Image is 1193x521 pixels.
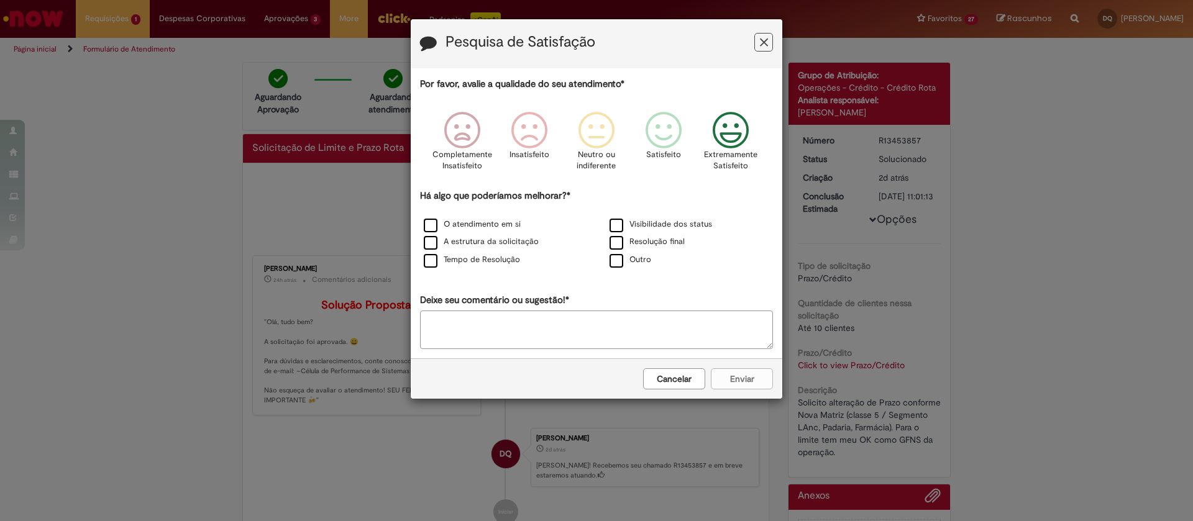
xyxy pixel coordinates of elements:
[704,149,757,172] p: Extremamente Satisfeito
[574,149,619,172] p: Neutro ou indiferente
[632,102,695,188] div: Satisfeito
[610,236,685,248] label: Resolução final
[424,254,520,266] label: Tempo de Resolução
[432,149,492,172] p: Completamente Insatisfeito
[420,189,773,270] div: Há algo que poderíamos melhorar?*
[420,78,624,91] label: Por favor, avalie a qualidade do seu atendimento*
[420,294,569,307] label: Deixe seu comentário ou sugestão!*
[646,149,681,161] p: Satisfeito
[430,102,493,188] div: Completamente Insatisfeito
[424,219,521,230] label: O atendimento em si
[643,368,705,389] button: Cancelar
[424,236,539,248] label: A estrutura da solicitação
[610,219,712,230] label: Visibilidade dos status
[699,102,762,188] div: Extremamente Satisfeito
[510,149,549,161] p: Insatisfeito
[610,254,651,266] label: Outro
[446,34,595,50] label: Pesquisa de Satisfação
[498,102,561,188] div: Insatisfeito
[565,102,628,188] div: Neutro ou indiferente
